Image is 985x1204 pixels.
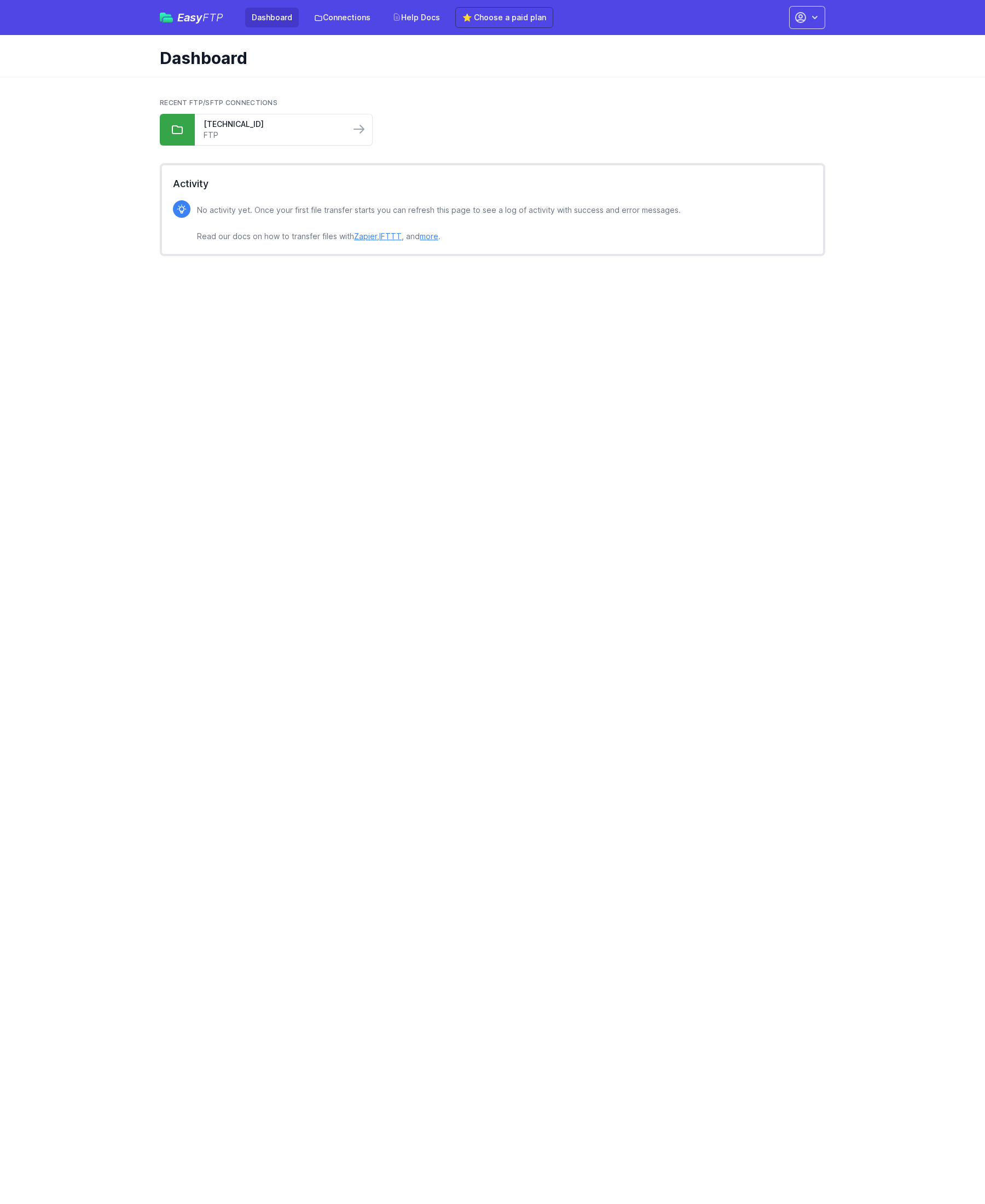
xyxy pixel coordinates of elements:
a: Connections [308,8,377,27]
a: Zapier [354,231,377,241]
h1: Dashboard [160,48,816,68]
a: [TECHNICAL_ID] [204,119,341,130]
span: FTP [202,11,223,24]
h2: Recent FTP/SFTP Connections [160,99,825,107]
p: No activity yet. Once your first file transfer starts you can refresh this page to see a log of a... [197,204,681,243]
a: ⭐ Choose a paid plan [455,7,553,28]
a: IFTTT [379,231,402,241]
a: EasyFTP [160,12,223,23]
img: easyftp_logo.png [160,13,173,22]
h2: Activity [173,176,812,192]
a: FTP [204,130,341,141]
a: more [420,231,438,241]
a: Dashboard [245,8,299,27]
span: Easy [177,12,223,23]
a: Help Docs [386,8,447,27]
